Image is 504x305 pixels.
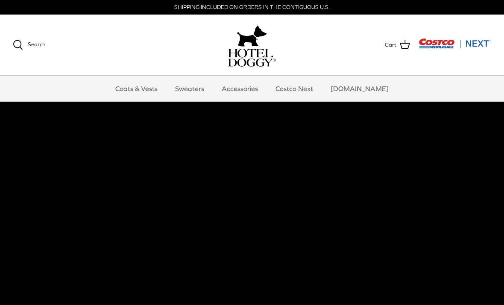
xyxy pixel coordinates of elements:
a: Costco Next [268,76,321,101]
img: hoteldoggy.com [237,23,267,49]
a: hoteldoggy.com hoteldoggycom [228,23,276,67]
span: Cart [385,41,396,50]
a: Coats & Vests [108,76,165,101]
a: Search [13,40,45,50]
a: Sweaters [167,76,212,101]
a: Cart [385,39,410,50]
img: Costco Next [419,38,491,49]
a: Visit Costco Next [419,44,491,50]
a: Accessories [214,76,266,101]
a: [DOMAIN_NAME] [323,76,396,101]
span: Search [28,41,45,47]
img: hoteldoggycom [228,49,276,67]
